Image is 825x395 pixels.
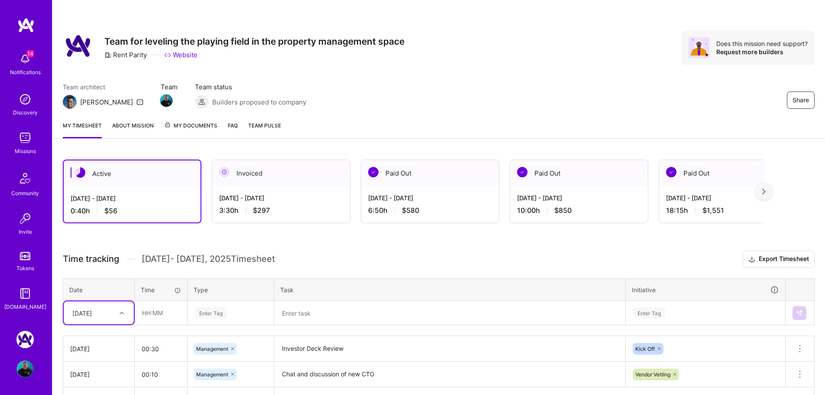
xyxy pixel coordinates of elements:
div: Active [64,160,201,187]
span: Team [161,82,178,91]
span: Builders proposed to company [212,98,306,107]
span: $297 [253,206,270,215]
a: Website [164,50,197,59]
div: Enter Tag [195,306,227,320]
img: Rent Parity: Team for leveling the playing field in the property management space [16,331,34,348]
img: Team Member Avatar [160,94,173,107]
div: [DATE] - [DATE] [517,193,641,202]
div: Time [141,285,181,294]
img: Avatar [689,37,709,58]
img: Invite [16,210,34,227]
div: [DATE] - [DATE] [71,194,194,203]
a: My Documents [164,121,217,138]
div: [PERSON_NAME] [80,98,133,107]
span: $1,551 [702,206,724,215]
img: discovery [16,91,34,108]
textarea: Chat and discussion of new CTO [275,362,624,386]
a: My timesheet [63,121,102,138]
a: About Mission [112,121,154,138]
i: icon Chevron [120,311,124,315]
div: Paid Out [361,160,499,186]
div: Missions [15,147,36,156]
span: [DATE] - [DATE] , 2025 Timesheet [142,254,275,264]
span: 14 [27,50,34,57]
button: Share [787,91,815,109]
span: Time tracking [63,254,119,264]
img: teamwork [16,129,34,147]
div: 3:30 h [219,206,343,215]
div: Enter Tag [633,306,665,320]
a: FAQ [228,121,238,138]
a: User Avatar [14,360,36,378]
span: Team architect [63,82,143,91]
div: Rent Parity [104,50,147,59]
a: Rent Parity: Team for leveling the playing field in the property management space [14,331,36,348]
div: Paid Out [510,160,648,186]
img: Submit [796,310,803,317]
span: My Documents [164,121,217,131]
input: HH:MM [135,301,187,324]
span: $56 [104,206,117,215]
div: 6:50 h [368,206,492,215]
button: Export Timesheet [743,251,815,268]
span: Management [196,371,228,378]
img: Invoiced [219,167,230,177]
img: Paid Out [666,167,676,177]
div: Community [11,189,39,198]
img: Company Logo [63,30,94,62]
img: tokens [20,252,30,260]
div: Does this mission need support? [716,39,808,48]
div: Paid Out [659,160,797,186]
div: Notifications [10,68,41,77]
div: 10:00 h [517,206,641,215]
img: Active [75,167,85,178]
input: HH:MM [135,363,187,386]
a: Team Member Avatar [161,93,172,108]
img: Paid Out [517,167,527,177]
span: $580 [402,206,419,215]
span: $850 [554,206,572,215]
img: bell [16,50,34,68]
i: icon Mail [136,98,143,105]
div: Initiative [632,285,779,295]
a: Team Pulse [248,121,281,138]
span: Vendor Vetting [635,371,670,378]
h3: Team for leveling the playing field in the property management space [104,36,404,47]
span: Share [793,96,809,104]
div: [DATE] - [DATE] [219,193,343,202]
img: right [762,189,766,195]
div: Discovery [13,108,38,117]
th: Task [274,278,626,301]
th: Date [63,278,135,301]
img: Paid Out [368,167,379,177]
img: Team Architect [63,95,77,109]
div: [DATE] [72,308,92,317]
span: Team Pulse [248,122,281,129]
img: User Avatar [16,360,34,378]
img: Builders proposed to company [195,95,209,109]
div: 18:15 h [666,206,790,215]
span: Kick Off [635,346,655,352]
img: Community [15,168,36,189]
div: 0:40 h [71,206,194,215]
div: [DOMAIN_NAME] [4,302,46,311]
i: icon Download [748,255,755,264]
div: Request more builders [716,48,808,56]
span: Management [196,346,228,352]
i: icon CompanyGray [104,52,111,59]
div: [DATE] [70,370,127,379]
div: Invoiced [212,160,350,186]
input: HH:MM [135,337,187,360]
span: Team status [195,82,306,91]
div: [DATE] - [DATE] [666,193,790,202]
div: [DATE] - [DATE] [368,193,492,202]
div: [DATE] [70,344,127,353]
img: logo [17,17,35,33]
div: Tokens [16,264,34,273]
div: Invite [19,227,32,236]
textarea: Investor Deck Review [275,337,624,361]
th: Type [188,278,274,301]
img: guide book [16,285,34,302]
